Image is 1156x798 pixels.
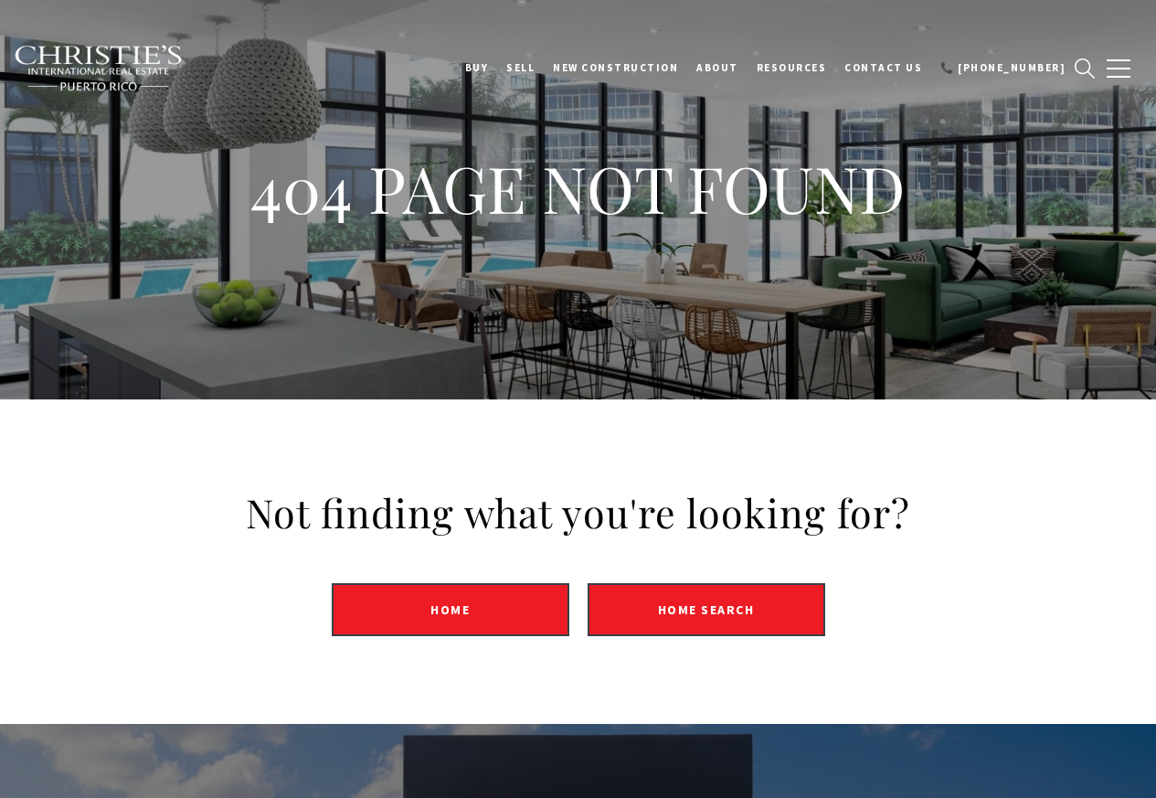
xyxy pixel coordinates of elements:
[332,583,569,636] a: Home
[748,45,836,90] a: Resources
[844,61,922,74] span: Contact Us
[940,61,1066,74] span: 📞 [PHONE_NUMBER]
[588,583,825,636] a: Home Search
[14,45,184,92] img: Christie's International Real Estate black text logo
[931,45,1075,90] a: 📞 [PHONE_NUMBER]
[553,61,678,74] span: New Construction
[250,148,906,229] h1: 404 PAGE NOT FOUND
[497,45,544,90] a: SELL
[687,45,748,90] a: About
[544,45,687,90] a: New Construction
[456,45,498,90] a: BUY
[46,487,1110,538] h2: Not finding what you're looking for?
